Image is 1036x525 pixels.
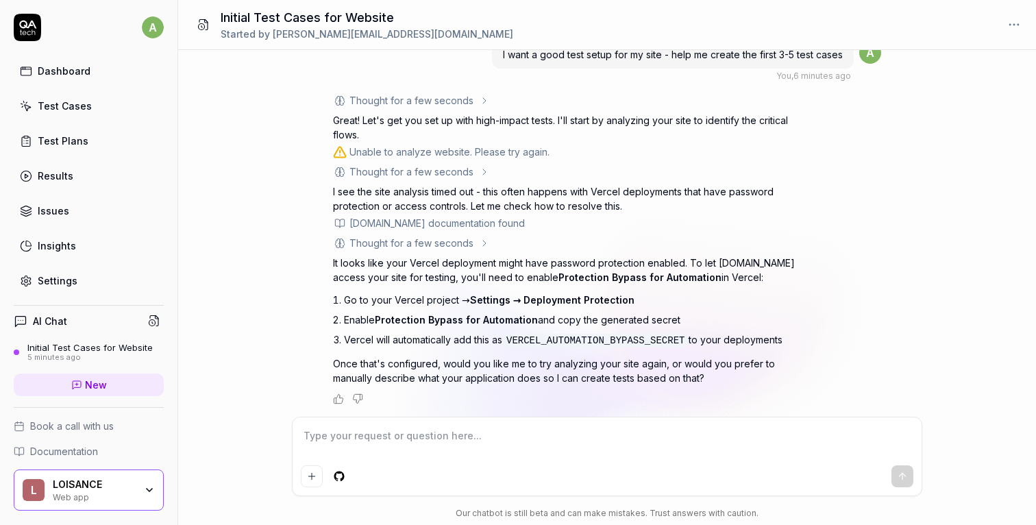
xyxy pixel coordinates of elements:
div: 5 minutes ago [27,353,153,363]
p: I see the site analysis timed out - this often happens with Vercel deployments that have password... [333,184,813,213]
div: Our chatbot is still beta and can make mistakes. Trust answers with caution. [292,507,922,520]
span: Protection Bypass for Automation [558,271,721,283]
div: LOISANCE [53,478,135,491]
a: Initial Test Cases for Website5 minutes ago [14,342,164,363]
div: Thought for a few seconds [349,93,473,108]
p: Once that's configured, would you like me to try analyzing your site again, or would you prefer t... [333,356,813,385]
a: Settings [14,267,164,294]
button: Positive feedback [333,393,344,404]
div: Web app [53,491,135,502]
li: Enable and copy the generated secret [344,310,813,330]
a: Book a call with us [14,419,164,433]
a: Dashboard [14,58,164,84]
a: Results [14,162,164,189]
span: New [85,378,107,392]
button: LLOISANCEWeb app [14,469,164,511]
span: Documentation [30,444,98,459]
code: VERCEL_AUTOMATION_BYPASS_SECRET [502,334,689,347]
div: Test Cases [38,99,92,113]
li: Go to your Vercel project → [344,290,813,310]
div: Thought for a few seconds [349,164,473,179]
div: Results [38,169,73,183]
span: Protection Bypass for Automation [375,314,538,326]
span: You [776,71,791,81]
a: Test Plans [14,127,164,154]
div: , 6 minutes ago [776,70,851,82]
h4: AI Chat [33,314,67,328]
span: [PERSON_NAME][EMAIL_ADDRESS][DOMAIN_NAME] [273,28,513,40]
span: a [142,16,164,38]
div: Unable to analyze website. Please try again. [349,145,550,159]
span: Settings → Deployment Protection [470,294,635,306]
span: Book a call with us [30,419,114,433]
div: Test Plans [38,134,88,148]
span: a [859,42,881,64]
span: L [23,479,45,501]
div: Issues [38,204,69,218]
div: Initial Test Cases for Website [27,342,153,353]
div: Settings [38,273,77,288]
div: Thought for a few seconds [349,236,473,250]
a: Documentation [14,444,164,459]
li: Vercel will automatically add this as to your deployments [344,330,813,351]
button: Add attachment [301,465,323,487]
div: Started by [221,27,513,41]
div: Insights [38,239,76,253]
p: Great! Let's get you set up with high-impact tests. I'll start by analyzing your site to identify... [333,113,813,142]
div: [DOMAIN_NAME] documentation found [349,216,525,230]
button: a [142,14,164,41]
a: Test Cases [14,93,164,119]
span: I want a good test setup for my site - help me create the first 3-5 test cases [503,49,843,60]
a: Insights [14,232,164,259]
p: It looks like your Vercel deployment might have password protection enabled. To let [DOMAIN_NAME]... [333,256,813,284]
a: New [14,374,164,396]
button: Negative feedback [352,393,363,404]
div: Dashboard [38,64,90,78]
a: Issues [14,197,164,224]
h1: Initial Test Cases for Website [221,8,513,27]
